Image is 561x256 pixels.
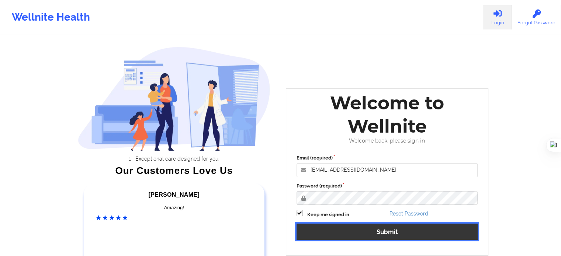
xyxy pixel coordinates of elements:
[78,167,270,174] div: Our Customers Love Us
[297,224,478,239] button: Submit
[307,211,349,218] label: Keep me signed in
[297,154,478,162] label: Email (required)
[291,91,483,138] div: Welcome to Wellnite
[297,163,478,177] input: Email address
[96,204,252,211] div: Amazing!
[149,192,200,198] span: [PERSON_NAME]
[483,5,512,29] a: Login
[297,182,478,190] label: Password (required)
[389,211,428,217] a: Reset Password
[78,46,270,151] img: wellnite-auth-hero_200.c722682e.png
[84,156,270,162] li: Exceptional care designed for you.
[512,5,561,29] a: Forgot Password
[291,138,483,144] div: Welcome back, please sign in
